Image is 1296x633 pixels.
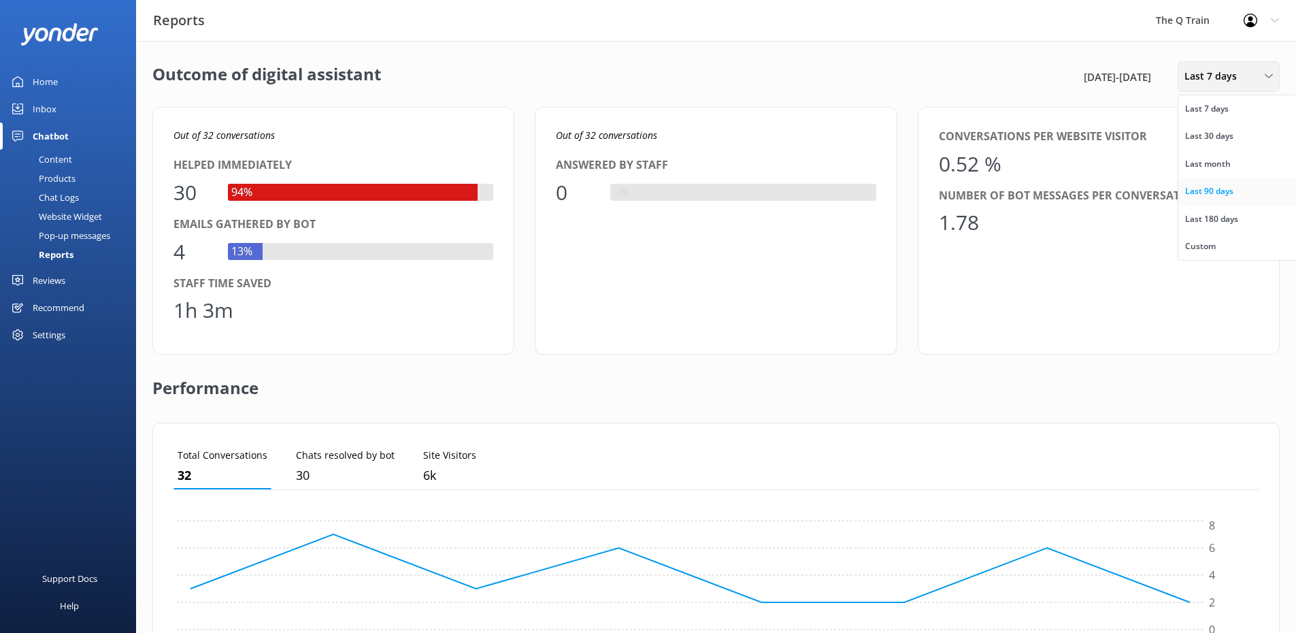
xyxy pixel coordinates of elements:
[1185,240,1216,253] div: Custom
[1185,129,1233,143] div: Last 30 days
[1209,595,1215,610] tspan: 2
[178,448,267,463] p: Total Conversations
[1209,568,1215,583] tspan: 4
[939,206,980,239] div: 1.78
[8,150,136,169] a: Content
[42,565,97,592] div: Support Docs
[8,169,76,188] div: Products
[228,184,256,201] div: 94%
[8,188,79,207] div: Chat Logs
[1185,102,1229,116] div: Last 7 days
[173,176,214,209] div: 30
[8,150,72,169] div: Content
[33,321,65,348] div: Settings
[8,169,136,188] a: Products
[8,245,73,264] div: Reports
[178,466,267,485] p: 32
[173,216,493,233] div: Emails gathered by bot
[1184,69,1245,84] span: Last 7 days
[33,123,69,150] div: Chatbot
[228,243,256,261] div: 13%
[296,448,395,463] p: Chats resolved by bot
[8,245,136,264] a: Reports
[556,157,876,174] div: Answered by staff
[1185,157,1231,171] div: Last month
[939,148,1001,180] div: 0.52 %
[173,294,233,327] div: 1h 3m
[8,188,136,207] a: Chat Logs
[33,95,56,123] div: Inbox
[939,187,1259,205] div: Number of bot messages per conversation (avg.)
[173,236,214,268] div: 4
[153,10,205,31] h3: Reports
[423,466,476,485] p: 6,179
[556,176,597,209] div: 0
[1084,69,1151,85] span: [DATE] - [DATE]
[20,23,99,46] img: yonder-white-logo.png
[33,294,84,321] div: Recommend
[8,207,136,226] a: Website Widget
[1185,212,1238,226] div: Last 180 days
[152,355,259,409] h2: Performance
[1209,519,1215,534] tspan: 8
[939,128,1259,146] div: Conversations per website visitor
[60,592,79,619] div: Help
[1209,540,1215,555] tspan: 6
[1185,184,1233,198] div: Last 90 days
[33,267,65,294] div: Reviews
[423,448,476,463] p: Site Visitors
[610,184,632,201] div: 0%
[296,466,395,485] p: 30
[173,275,493,293] div: Staff time saved
[152,61,381,92] h2: Outcome of digital assistant
[556,129,657,142] i: Out of 32 conversations
[173,157,493,174] div: Helped immediately
[8,226,110,245] div: Pop-up messages
[8,207,102,226] div: Website Widget
[173,129,275,142] i: Out of 32 conversations
[8,226,136,245] a: Pop-up messages
[33,68,58,95] div: Home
